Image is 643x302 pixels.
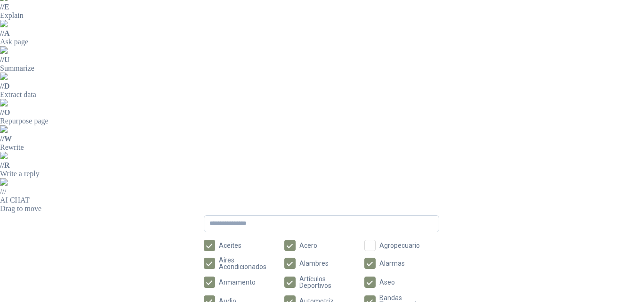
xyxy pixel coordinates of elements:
span: Aceites [215,242,245,249]
span: Aseo [376,279,399,286]
span: Alambres [296,260,332,267]
span: Alarmas [376,260,409,267]
span: Agropecuario [376,242,424,249]
span: Aires Acondicionados [215,257,279,270]
span: Artículos Deportivos [296,276,359,289]
span: Armamento [215,279,259,286]
span: Acero [296,242,321,249]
